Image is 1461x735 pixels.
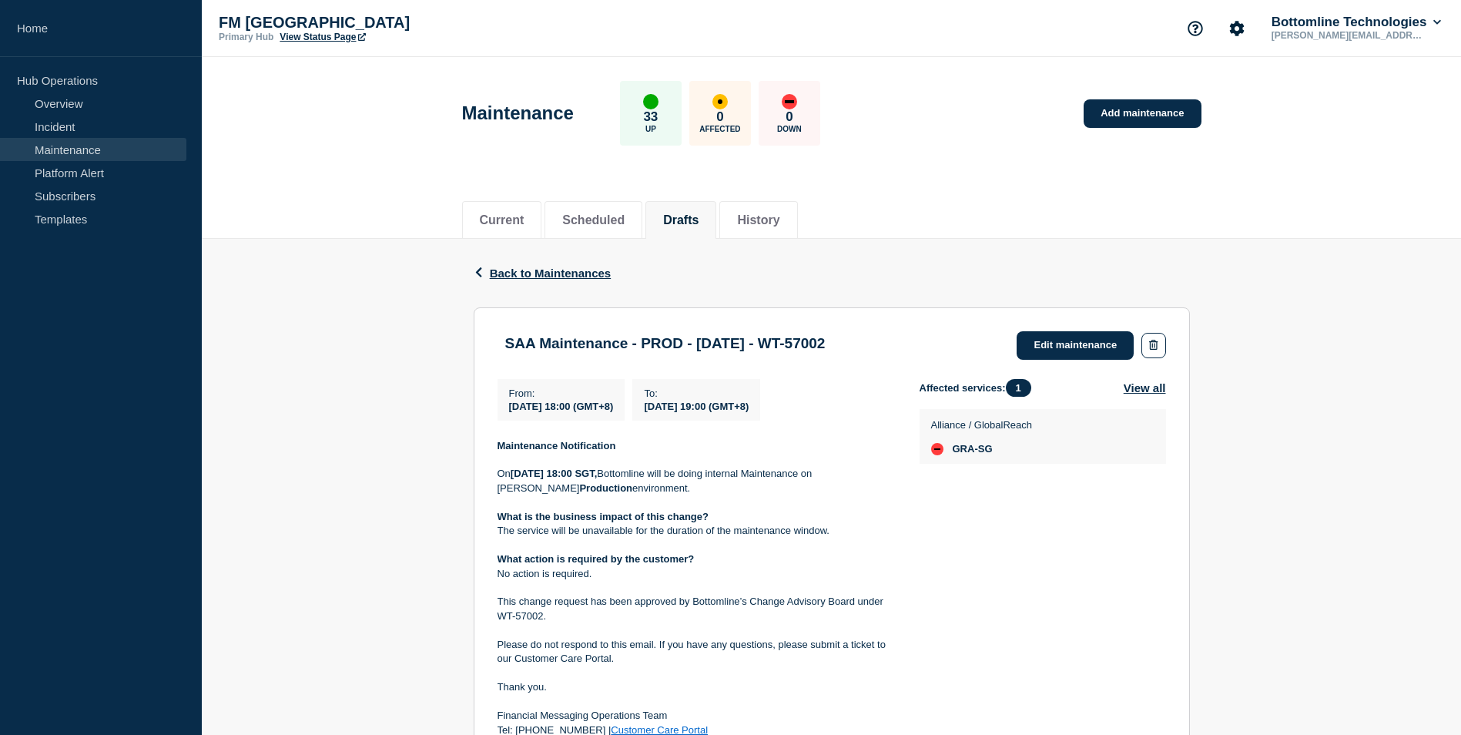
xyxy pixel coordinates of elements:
a: Add maintenance [1084,99,1201,128]
span: [DATE] 18:00 (GMT+8) [509,401,614,412]
p: [PERSON_NAME][EMAIL_ADDRESS][PERSON_NAME][DOMAIN_NAME] [1268,30,1429,41]
button: Back to Maintenances [474,267,612,280]
button: History [737,213,779,227]
strong: [DATE] 18:00 SGT, [511,468,597,479]
a: Edit maintenance [1017,331,1134,360]
button: Scheduled [562,213,625,227]
a: View Status Page [280,32,365,42]
span: GRA-SG [953,443,993,455]
div: down [931,443,943,455]
p: Thank you. [498,680,895,694]
p: No action is required. [498,567,895,581]
span: [DATE] 19:00 (GMT+8) [644,401,749,412]
button: Account settings [1221,12,1253,45]
span: 1 [1006,379,1031,397]
span: Back to Maintenances [490,267,612,280]
p: 33 [643,109,658,125]
button: View all [1124,379,1166,397]
strong: Production [579,482,632,494]
p: From : [509,388,614,399]
button: Current [480,213,524,227]
h3: SAA Maintenance - PROD - [DATE] - WT-57002 [505,335,826,352]
div: affected [712,94,728,109]
p: On Bottomline will be doing internal Maintenance on [PERSON_NAME] environment. [498,467,895,495]
strong: What action is required by the customer? [498,553,695,565]
p: FM [GEOGRAPHIC_DATA] [219,14,527,32]
p: Affected [699,125,740,133]
div: up [643,94,658,109]
p: 0 [786,109,792,125]
strong: What is the business impact of this change? [498,511,709,522]
button: Drafts [663,213,699,227]
p: Financial Messaging Operations Team [498,709,895,723]
p: The service will be unavailable for the duration of the maintenance window. [498,524,895,538]
button: Bottomline Technologies [1268,15,1444,30]
p: Down [777,125,802,133]
div: down [782,94,797,109]
button: Support [1179,12,1211,45]
p: Up [645,125,656,133]
h1: Maintenance [462,102,574,124]
p: To : [644,388,749,399]
p: Alliance / GlobalReach [931,419,1033,431]
strong: Maintenance Notification [498,440,616,451]
p: Please do not respond to this email. If you have any questions, please submit a ticket to our Cus... [498,638,895,666]
span: Affected services: [920,379,1039,397]
p: 0 [716,109,723,125]
p: This change request has been approved by Bottomline’s Change Advisory Board under WT-57002. [498,595,895,623]
p: Primary Hub [219,32,273,42]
